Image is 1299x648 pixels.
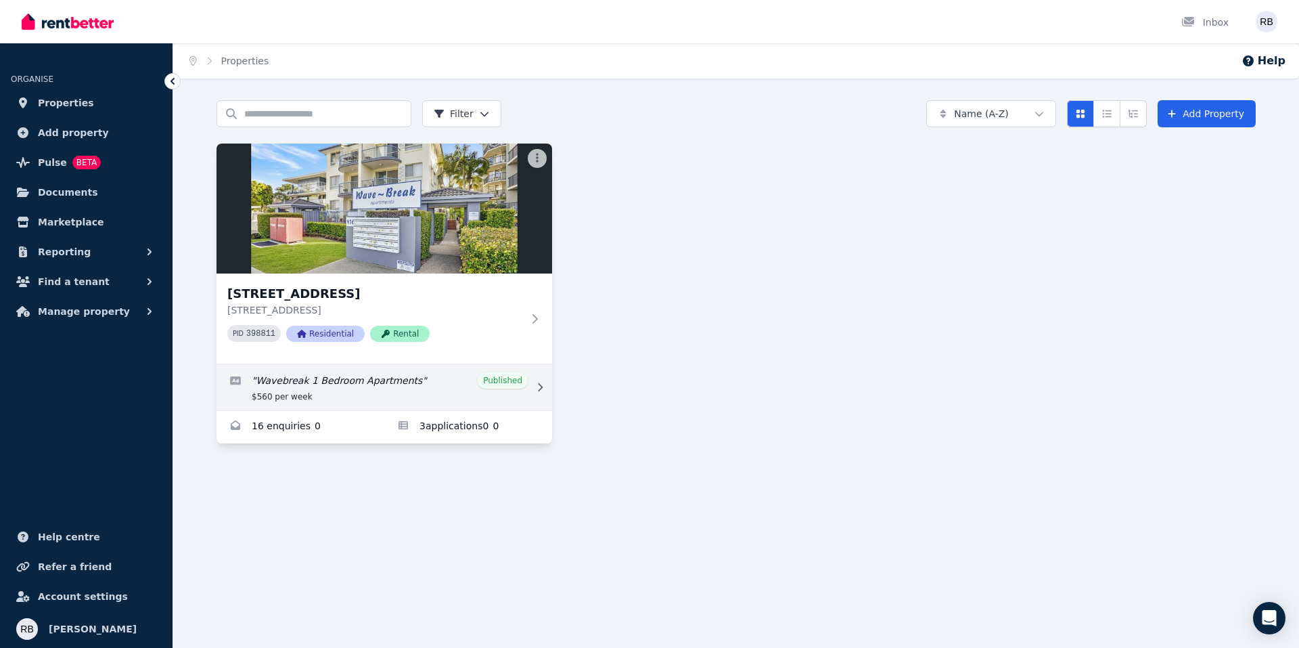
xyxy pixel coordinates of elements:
[1158,100,1256,127] a: Add Property
[38,559,112,575] span: Refer a friend
[1181,16,1229,29] div: Inbox
[11,179,162,206] a: Documents
[221,56,269,66] a: Properties
[38,588,128,605] span: Account settings
[38,214,104,230] span: Marketplace
[173,43,285,79] nav: Breadcrumb
[370,326,430,342] span: Rental
[11,268,162,295] button: Find a tenant
[216,364,552,410] a: Edit listing: Wavebreak 1 Bedroom Apartments
[72,156,101,169] span: BETA
[1256,11,1277,33] img: Russell bain
[233,330,244,337] small: PID
[38,529,100,545] span: Help centre
[1120,100,1147,127] button: Expanded list view
[434,107,474,121] span: Filter
[38,154,67,171] span: Pulse
[11,298,162,325] button: Manage property
[11,119,162,146] a: Add property
[926,100,1056,127] button: Name (A-Z)
[11,74,53,84] span: ORGANISE
[16,618,38,640] img: Russell bain
[246,329,275,339] code: 398811
[38,303,130,320] span: Manage property
[11,89,162,116] a: Properties
[227,284,522,303] h3: [STREET_ADDRESS]
[11,583,162,610] a: Account settings
[49,621,137,637] span: [PERSON_NAME]
[11,238,162,265] button: Reporting
[11,523,162,550] a: Help centre
[1093,100,1120,127] button: Compact list view
[1253,602,1285,634] div: Open Intercom Messenger
[422,100,501,127] button: Filter
[1067,100,1094,127] button: Card view
[216,411,384,444] a: Enquiries for 23/416 Marine Parade, Biggera Waters
[528,149,547,168] button: More options
[38,125,109,141] span: Add property
[38,184,98,200] span: Documents
[1067,100,1147,127] div: View options
[227,303,522,317] p: [STREET_ADDRESS]
[22,12,114,32] img: RentBetter
[384,411,552,444] a: Applications for 23/416 Marine Parade, Biggera Waters
[1241,53,1285,69] button: Help
[38,244,91,260] span: Reporting
[38,95,94,111] span: Properties
[216,144,552,364] a: 23/416 Marine Parade, Biggera Waters[STREET_ADDRESS][STREET_ADDRESS]PID 398811ResidentialRental
[954,107,1009,121] span: Name (A-Z)
[216,144,552,274] img: 23/416 Marine Parade, Biggera Waters
[286,326,365,342] span: Residential
[11,209,162,236] a: Marketplace
[11,149,162,176] a: PulseBETA
[11,553,162,580] a: Refer a friend
[38,274,110,290] span: Find a tenant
